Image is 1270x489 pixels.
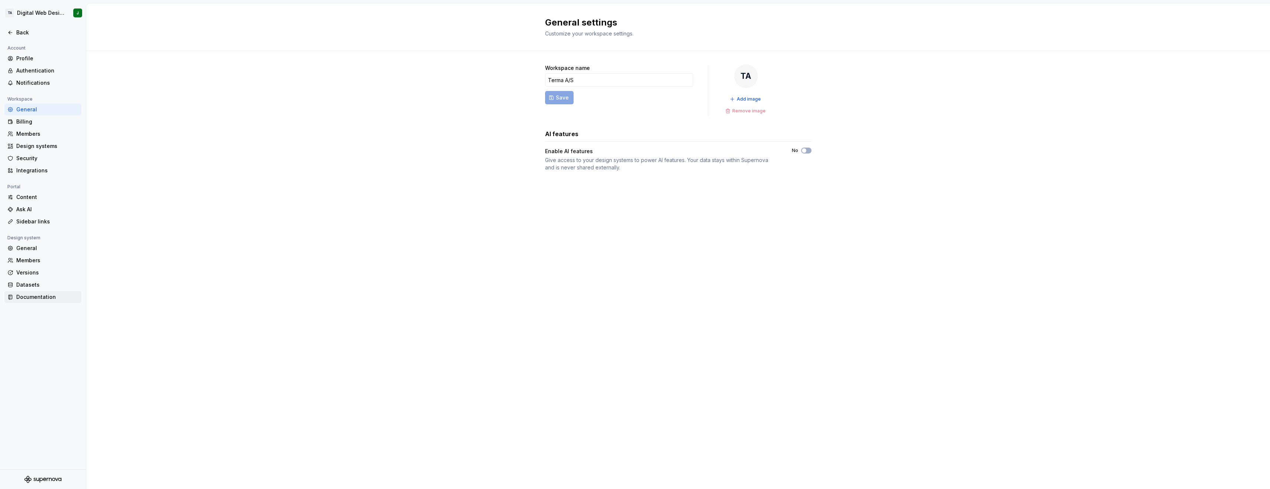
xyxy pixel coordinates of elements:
[16,244,78,252] div: General
[737,96,761,102] span: Add image
[16,130,78,138] div: Members
[24,476,61,483] svg: Supernova Logo
[4,182,23,191] div: Portal
[4,27,81,38] a: Back
[4,191,81,203] a: Content
[545,156,779,171] div: Give access to your design systems to power AI features. Your data stays within Supernova and is ...
[4,216,81,227] a: Sidebar links
[16,106,78,113] div: General
[16,155,78,162] div: Security
[4,53,81,64] a: Profile
[16,29,78,36] div: Back
[4,291,81,303] a: Documentation
[545,64,590,72] label: Workspace name
[4,267,81,279] a: Versions
[545,17,803,28] h2: General settings
[545,129,578,138] h3: AI features
[77,10,79,16] div: J
[16,67,78,74] div: Authentication
[4,279,81,291] a: Datasets
[16,193,78,201] div: Content
[16,167,78,174] div: Integrations
[4,116,81,128] a: Billing
[4,165,81,176] a: Integrations
[16,281,78,289] div: Datasets
[4,233,43,242] div: Design system
[4,203,81,215] a: Ask AI
[734,64,758,88] div: TA
[4,95,36,104] div: Workspace
[4,140,81,152] a: Design systems
[4,152,81,164] a: Security
[17,9,64,17] div: Digital Web Design
[545,30,634,37] span: Customize your workspace settings.
[16,218,78,225] div: Sidebar links
[4,254,81,266] a: Members
[16,206,78,213] div: Ask AI
[16,79,78,87] div: Notifications
[728,94,764,104] button: Add image
[1,5,84,21] button: TADigital Web DesignJ
[4,242,81,254] a: General
[4,44,28,53] div: Account
[16,142,78,150] div: Design systems
[4,65,81,77] a: Authentication
[16,293,78,301] div: Documentation
[545,148,593,155] div: Enable AI features
[16,269,78,276] div: Versions
[16,55,78,62] div: Profile
[16,257,78,264] div: Members
[4,128,81,140] a: Members
[16,118,78,125] div: Billing
[4,77,81,89] a: Notifications
[5,9,14,17] div: TA
[4,104,81,115] a: General
[792,148,798,154] label: No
